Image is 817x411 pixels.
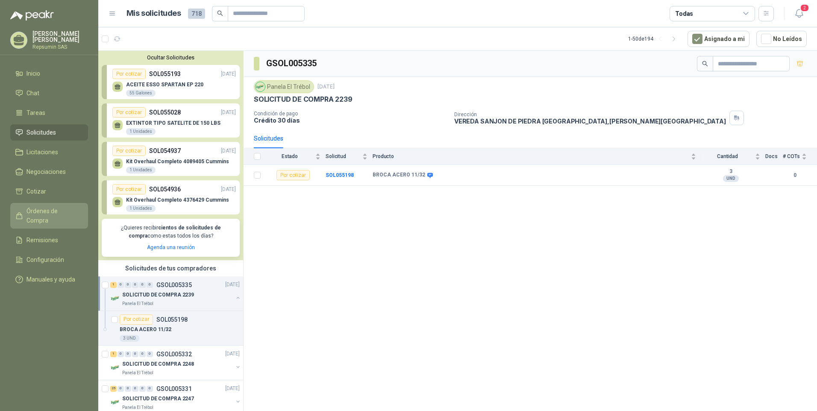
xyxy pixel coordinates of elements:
p: Crédito 30 días [254,117,447,124]
div: 0 [125,351,131,357]
h3: GSOL005335 [266,57,318,70]
a: Chat [10,85,88,101]
div: Ocultar SolicitudesPor cotizarSOL055193[DATE] ACEITE ESSO SPARTAN EP 22055 GalonesPor cotizarSOL0... [98,51,243,260]
div: 1 Unidades [126,128,156,135]
p: BROCA ACERO 11/32 [120,326,171,334]
span: Licitaciones [26,147,58,157]
p: SOLICITUD DE COMPRA 2248 [122,360,194,368]
p: SOL055028 [149,108,181,117]
div: 0 [139,282,146,288]
span: Órdenes de Compra [26,206,80,225]
div: 0 [125,386,131,392]
p: VEREDA SANJON DE PIEDRA [GEOGRAPHIC_DATA] , [PERSON_NAME][GEOGRAPHIC_DATA] [454,117,726,125]
span: Estado [266,153,314,159]
span: Producto [373,153,689,159]
p: SOLICITUD DE COMPRA 2247 [122,395,194,403]
p: Kit Overhaul Completo 4089405 Cummins [126,159,229,164]
p: [DATE] [225,350,240,358]
p: [DATE] [225,385,240,393]
span: Solicitud [326,153,361,159]
div: Por cotizar [120,314,153,325]
p: EXTINTOR TIPO SATELITE DE 150 LBS [126,120,220,126]
a: Órdenes de Compra [10,203,88,229]
p: Kit Overhaul Completo 4376429 Cummins [126,197,229,203]
p: Dirección [454,112,726,117]
span: Cantidad [701,153,753,159]
span: 718 [188,9,205,19]
button: 2 [791,6,807,21]
a: Inicio [10,65,88,82]
p: Panela El Trébol [122,370,153,376]
p: [DATE] [221,185,236,194]
p: [DATE] [317,83,335,91]
div: Por cotizar [112,184,146,194]
div: Solicitudes [254,134,283,143]
span: Solicitudes [26,128,56,137]
div: Por cotizar [112,146,146,156]
a: Cotizar [10,183,88,200]
div: 0 [139,386,146,392]
div: 0 [132,386,138,392]
p: [DATE] [221,147,236,155]
th: Docs [765,148,783,165]
div: 1 Unidades [126,205,156,212]
div: 55 Galones [126,90,156,97]
p: [DATE] [221,70,236,78]
img: Company Logo [256,82,265,91]
p: [DATE] [221,109,236,117]
div: UND [723,175,739,182]
th: Solicitud [326,148,373,165]
p: SOL055198 [156,317,188,323]
div: 0 [147,386,153,392]
span: Manuales y ayuda [26,275,75,284]
div: 0 [118,351,124,357]
p: SOLICITUD DE COMPRA 2239 [122,291,194,299]
p: ACEITE ESSO SPARTAN EP 220 [126,82,203,88]
span: Tareas [26,108,45,117]
a: Licitaciones [10,144,88,160]
div: 1 Unidades [126,167,156,173]
a: 1 0 0 0 0 0 GSOL005335[DATE] Company LogoSOLICITUD DE COMPRA 2239Panela El Trébol [110,280,241,307]
a: 1 0 0 0 0 0 GSOL005332[DATE] Company LogoSOLICITUD DE COMPRA 2248Panela El Trébol [110,349,241,376]
div: Todas [675,9,693,18]
span: # COTs [783,153,800,159]
img: Company Logo [110,294,120,304]
img: Company Logo [110,397,120,408]
b: cientos de solicitudes de compra [129,225,221,239]
button: Asignado a mi [688,31,749,47]
a: Manuales y ayuda [10,271,88,288]
p: ¿Quieres recibir como estas todos los días? [107,224,235,240]
div: 1 [110,351,117,357]
a: Por cotizarSOL055028[DATE] EXTINTOR TIPO SATELITE DE 150 LBS1 Unidades [102,103,240,138]
p: Panela El Trébol [122,404,153,411]
a: Solicitudes [10,124,88,141]
b: BROCA ACERO 11/32 [373,172,425,179]
p: Condición de pago [254,111,447,117]
a: Por cotizarSOL055198BROCA ACERO 11/323 UND [98,311,243,346]
div: 1 [110,282,117,288]
p: GSOL005331 [156,386,192,392]
p: GSOL005332 [156,351,192,357]
p: Panela El Trébol [122,300,153,307]
a: SOL055198 [326,172,354,178]
span: Inicio [26,69,40,78]
span: Chat [26,88,39,98]
a: Por cotizarSOL054937[DATE] Kit Overhaul Completo 4089405 Cummins1 Unidades [102,142,240,176]
div: Por cotizar [276,170,310,180]
div: 0 [132,282,138,288]
th: Estado [266,148,326,165]
button: No Leídos [756,31,807,47]
th: Producto [373,148,701,165]
a: Configuración [10,252,88,268]
a: Remisiones [10,232,88,248]
b: 0 [783,171,807,179]
div: 3 UND [120,335,139,342]
span: Cotizar [26,187,46,196]
p: GSOL005335 [156,282,192,288]
a: Negociaciones [10,164,88,180]
span: search [702,61,708,67]
th: # COTs [783,148,817,165]
span: Remisiones [26,235,58,245]
div: 0 [132,351,138,357]
img: Company Logo [110,363,120,373]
